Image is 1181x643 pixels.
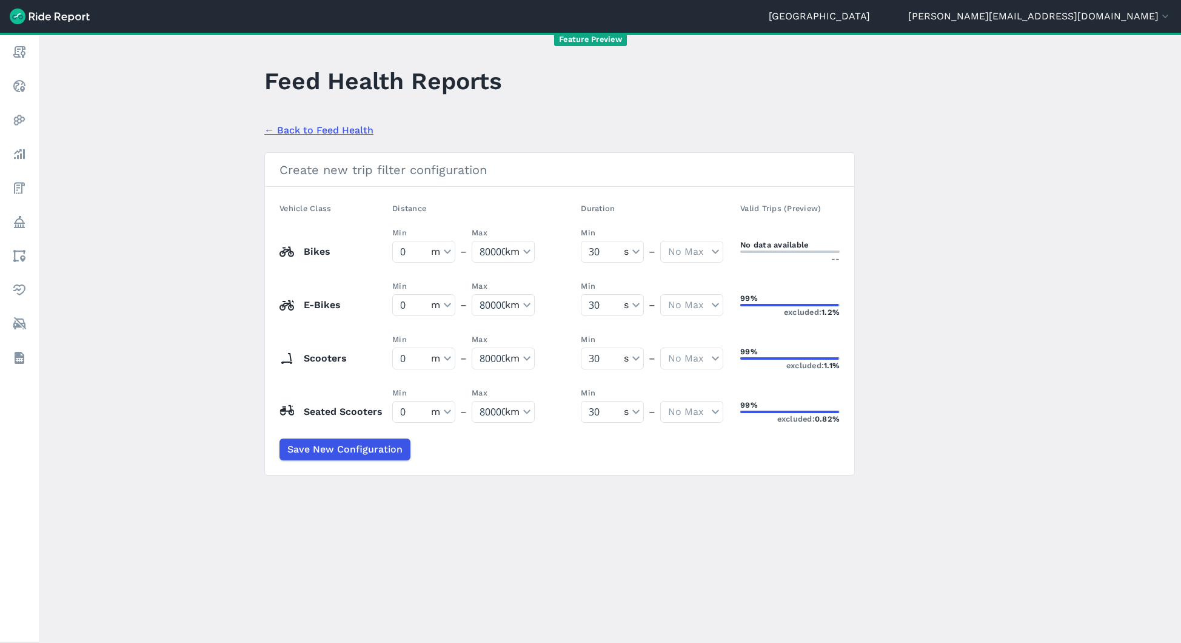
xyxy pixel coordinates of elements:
a: Heatmaps [8,109,30,131]
span: Feature Preview [554,33,627,46]
span: – [649,298,655,312]
label: Min [581,334,644,345]
h1: Feed Health Reports [264,64,502,98]
div: 99% [740,399,840,411]
h2: Create new trip filter configuration [265,153,854,187]
a: Policy [8,211,30,233]
span: 1.1% [824,361,840,370]
div: -- [740,253,840,264]
button: Save New Configuration [279,439,410,460]
span: – [460,244,467,259]
td: E-Bikes [279,278,387,332]
div: 99% [740,292,840,304]
label: Max [472,227,535,238]
div: excluded: [740,413,840,425]
a: [GEOGRAPHIC_DATA] [769,9,870,24]
label: Min [392,227,455,238]
label: Max [472,387,535,399]
label: Max [472,280,535,292]
input: Min [472,348,505,369]
th: Duration [576,201,735,225]
input: Min [472,402,505,422]
img: Ride Report [10,8,90,24]
a: Realtime [8,75,30,97]
label: Min [581,387,644,399]
label: Min [392,334,455,345]
input: Min [581,402,624,422]
span: – [649,351,655,366]
span: – [460,298,467,312]
span: Save New Configuration [287,442,403,457]
label: Min [392,280,455,292]
td: Scooters [279,332,387,385]
div: excluded: [740,306,840,318]
span: – [460,351,467,366]
label: Min [392,387,455,399]
span: – [649,244,655,259]
input: Min [581,348,624,369]
button: [PERSON_NAME][EMAIL_ADDRESS][DOMAIN_NAME] [908,9,1171,24]
label: Min [581,280,644,292]
span: 1.2% [821,308,840,317]
div: excluded: [740,360,840,371]
th: Valid Trips (Preview) [735,201,840,225]
a: Datasets [8,347,30,369]
input: Min [472,241,505,262]
a: Back to Feed Health [264,123,855,138]
span: – [649,405,655,419]
a: ModeShift [8,313,30,335]
a: Report [8,41,30,63]
input: Min [393,241,431,262]
a: Analyze [8,143,30,165]
span: 0.82% [815,414,840,423]
td: Seated Scooters [279,385,387,439]
a: Areas [8,245,30,267]
div: 99% [740,346,840,357]
td: Bikes [279,225,387,278]
input: Min [393,295,431,315]
input: Min [393,402,431,422]
th: Distance [387,201,576,225]
div: No data available [740,239,840,251]
th: Vehicle Class [279,201,387,225]
label: Min [581,227,644,238]
input: Min [581,241,624,262]
input: Min [393,348,431,369]
span: – [460,405,467,419]
input: Min [581,295,624,315]
input: Min [472,295,505,315]
a: Health [8,279,30,301]
label: Max [472,334,535,345]
a: Fees [8,177,30,199]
